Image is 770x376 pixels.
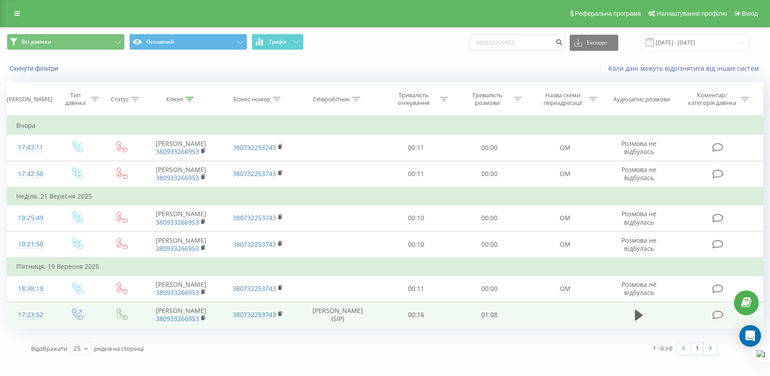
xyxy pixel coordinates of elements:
a: 1 [690,342,704,355]
span: Розмова не відбулась [621,280,657,297]
td: 00:00 [453,135,527,161]
td: Вчора [7,117,763,135]
div: Тривалість очікування [390,91,438,107]
td: [PERSON_NAME] [143,276,219,302]
a: 380732253743 [233,143,276,152]
span: рядків на сторінці [94,344,144,353]
div: 17:43:11 [16,139,45,156]
div: Тип дзвінка [62,91,89,107]
td: 00:00 [453,276,527,302]
span: Вихід [742,10,758,17]
a: 380933266953 [156,147,199,156]
td: [PERSON_NAME] [143,135,219,161]
span: Графік [269,39,287,45]
span: Розмова не відбулась [621,209,657,226]
div: 1 - 6 з 6 [653,344,672,353]
div: Коментар/категорія дзвінка [686,91,738,107]
a: 380933266953 [156,314,199,323]
a: 380933266953 [156,244,199,253]
button: Графік [252,34,303,50]
div: Тривалість розмови [463,91,512,107]
td: OM [526,161,603,187]
td: 00:00 [453,205,527,231]
div: 10:25:49 [16,209,45,227]
a: Коли дані можуть відрізнятися вiд інших систем [608,64,763,72]
td: OM [526,231,603,258]
span: Реферальна програма [575,10,641,17]
div: 17:23:52 [16,306,45,324]
div: Open Intercom Messenger [739,325,761,347]
div: Співробітник [313,95,350,103]
td: Неділя, 21 Вересня 2025 [7,187,763,205]
button: Скинути фільтри [7,64,63,72]
td: 00:11 [379,161,453,187]
td: [PERSON_NAME] [143,161,219,187]
td: 00:10 [379,231,453,258]
button: Експорт [570,35,618,51]
span: Налаштування профілю [657,10,727,17]
td: П’ятниця, 19 Вересня 2025 [7,258,763,276]
td: 00:10 [379,205,453,231]
div: 18:38:19 [16,280,45,298]
div: [PERSON_NAME] [7,95,52,103]
td: 00:11 [379,276,453,302]
div: Назва схеми переадресації [539,91,587,107]
a: 380732253743 [233,284,276,293]
span: Розмова не відбулась [621,236,657,253]
td: [PERSON_NAME] [143,231,219,258]
button: Основний [129,34,247,50]
td: 01:08 [453,302,527,328]
div: 25 [73,344,81,353]
td: OM [526,276,603,302]
td: 00:00 [453,161,527,187]
a: 380732253743 [233,310,276,319]
a: 380732253743 [233,169,276,178]
td: [PERSON_NAME] [143,205,219,231]
span: Всі дзвінки [22,38,51,45]
span: Відображати [31,344,67,353]
td: OM [526,205,603,231]
div: 10:21:50 [16,236,45,253]
a: 380732253743 [233,240,276,249]
td: OM [526,135,603,161]
a: 380933266953 [156,173,199,182]
span: Розмова не відбулась [621,165,657,182]
div: Статус [111,95,129,103]
a: 380933266953 [156,218,199,227]
div: Клієнт [166,95,183,103]
a: 380732253743 [233,213,276,222]
td: 00:16 [379,302,453,328]
td: 00:00 [453,231,527,258]
td: [PERSON_NAME] (SIP) [296,302,379,328]
td: [PERSON_NAME] [143,302,219,328]
div: Аудіозапис розмови [613,95,670,103]
a: 380933266953 [156,288,199,297]
span: Розмова не відбулась [621,139,657,156]
div: Бізнес номер [233,95,270,103]
input: Пошук за номером [470,35,565,51]
div: 17:42:50 [16,165,45,183]
button: Всі дзвінки [7,34,125,50]
td: 00:11 [379,135,453,161]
